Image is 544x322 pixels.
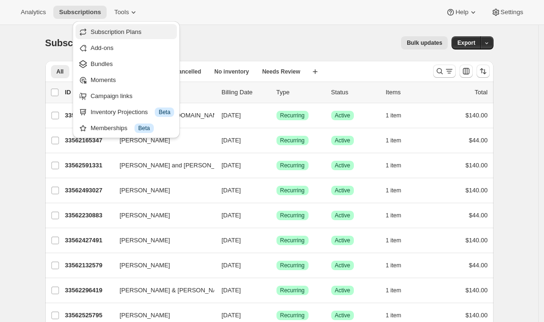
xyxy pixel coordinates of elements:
[65,286,112,295] p: 33562296419
[75,120,177,135] button: Memberships
[401,36,448,50] button: Bulk updates
[75,88,177,103] button: Campaign links
[485,6,529,19] button: Settings
[65,209,488,222] div: 33562230883[PERSON_NAME][DATE]SuccessRecurringSuccessActive1 item$44.00
[280,187,305,194] span: Recurring
[91,107,174,117] div: Inventory Projections
[65,136,112,145] p: 33562165347
[335,287,351,294] span: Active
[159,108,170,116] span: Beta
[120,161,234,170] span: [PERSON_NAME] and [PERSON_NAME]
[386,187,402,194] span: 1 item
[120,286,228,295] span: [PERSON_NAME] & [PERSON_NAME]
[466,187,488,194] span: $140.00
[222,137,241,144] span: [DATE]
[65,88,112,97] p: ID
[386,309,412,322] button: 1 item
[386,212,402,219] span: 1 item
[75,40,177,55] button: Add-ons
[386,237,402,244] span: 1 item
[65,309,488,322] div: 33562525795[PERSON_NAME][DATE]SuccessRecurringSuccessActive1 item$140.00
[57,68,64,75] span: All
[65,159,488,172] div: 33562591331[PERSON_NAME] and [PERSON_NAME][DATE]SuccessRecurringSuccessActive1 item$140.00
[53,6,107,19] button: Subscriptions
[335,212,351,219] span: Active
[222,212,241,219] span: [DATE]
[75,56,177,71] button: Bundles
[386,109,412,122] button: 1 item
[386,134,412,147] button: 1 item
[109,6,144,19] button: Tools
[386,284,412,297] button: 1 item
[460,65,473,78] button: Customize table column order and visibility
[386,312,402,319] span: 1 item
[280,262,305,269] span: Recurring
[91,60,113,67] span: Bundles
[114,158,209,173] button: [PERSON_NAME] and [PERSON_NAME]
[222,88,269,97] p: Billing Date
[91,124,174,133] div: Memberships
[386,137,402,144] span: 1 item
[475,88,487,97] p: Total
[466,287,488,294] span: $140.00
[469,212,488,219] span: $44.00
[433,65,456,78] button: Search and filter results
[386,209,412,222] button: 1 item
[114,283,209,298] button: [PERSON_NAME] & [PERSON_NAME]
[280,137,305,144] span: Recurring
[120,311,170,320] span: [PERSON_NAME]
[222,312,241,319] span: [DATE]
[138,124,150,132] span: Beta
[455,8,468,16] span: Help
[335,312,351,319] span: Active
[386,162,402,169] span: 1 item
[308,65,323,78] button: Create new view
[222,162,241,169] span: [DATE]
[280,312,305,319] span: Recurring
[21,8,46,16] span: Analytics
[120,236,170,245] span: [PERSON_NAME]
[452,36,481,50] button: Export
[75,24,177,39] button: Subscription Plans
[114,8,129,16] span: Tools
[59,8,101,16] span: Subscriptions
[65,109,488,122] div: 33562656867[EMAIL_ADDRESS][DOMAIN_NAME][DATE]SuccessRecurringSuccessActive1 item$140.00
[386,184,412,197] button: 1 item
[276,88,324,97] div: Type
[335,162,351,169] span: Active
[91,76,116,83] span: Moments
[65,259,488,272] div: 33562132579[PERSON_NAME][DATE]SuccessRecurringSuccessActive1 item$44.00
[65,134,488,147] div: 33562165347[PERSON_NAME][DATE]SuccessRecurringSuccessActive1 item$44.00
[65,236,112,245] p: 33562427491
[335,112,351,119] span: Active
[457,39,475,47] span: Export
[222,187,241,194] span: [DATE]
[469,137,488,144] span: $44.00
[335,237,351,244] span: Active
[466,112,488,119] span: $140.00
[331,88,378,97] p: Status
[114,208,209,223] button: [PERSON_NAME]
[65,186,112,195] p: 33562493027
[120,186,170,195] span: [PERSON_NAME]
[262,68,301,75] span: Needs Review
[280,237,305,244] span: Recurring
[280,162,305,169] span: Recurring
[75,72,177,87] button: Moments
[407,39,442,47] span: Bulk updates
[65,184,488,197] div: 33562493027[PERSON_NAME][DATE]SuccessRecurringSuccessActive1 item$140.00
[75,104,177,119] button: Inventory Projections
[501,8,523,16] span: Settings
[222,112,241,119] span: [DATE]
[45,38,107,48] span: Subscriptions
[469,262,488,269] span: $44.00
[65,211,112,220] p: 33562230883
[386,287,402,294] span: 1 item
[114,258,209,273] button: [PERSON_NAME]
[335,262,351,269] span: Active
[386,112,402,119] span: 1 item
[280,287,305,294] span: Recurring
[466,237,488,244] span: $140.00
[114,183,209,198] button: [PERSON_NAME]
[386,262,402,269] span: 1 item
